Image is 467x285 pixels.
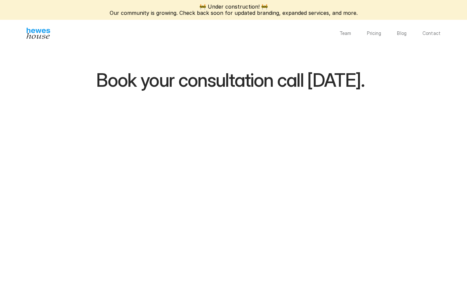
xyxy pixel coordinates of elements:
[110,10,358,16] p: Our community is growing. Check back soon for updated branding, expanded services, and more.
[340,31,351,36] a: Team
[367,31,381,36] a: Pricing
[96,71,365,90] h1: Book your consultation call [DATE].
[26,28,50,39] img: Hewes House’s book coach services offer creative writing courses, writing class to learn differen...
[422,31,441,36] a: Contact
[397,31,407,36] a: Blog
[110,4,358,10] p: 🚧 Under construction! 🚧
